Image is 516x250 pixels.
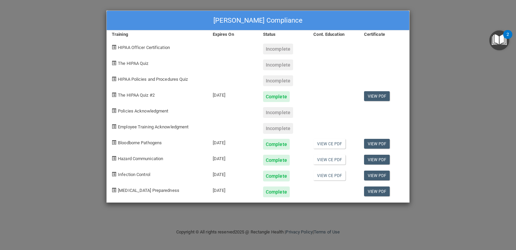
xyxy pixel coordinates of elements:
[263,59,293,70] div: Incomplete
[208,166,258,181] div: [DATE]
[364,186,390,196] a: View PDF
[263,75,293,86] div: Incomplete
[118,108,168,114] span: Policies Acknowledgment
[263,155,290,166] div: Complete
[107,11,409,30] div: [PERSON_NAME] Compliance
[364,171,390,180] a: View PDF
[208,86,258,102] div: [DATE]
[208,134,258,150] div: [DATE]
[118,61,148,66] span: The HIPAA Quiz
[208,30,258,39] div: Expires On
[118,156,163,161] span: Hazard Communication
[313,139,345,149] a: View CE PDF
[118,93,155,98] span: The HIPAA Quiz #2
[263,139,290,150] div: Complete
[208,181,258,197] div: [DATE]
[364,155,390,165] a: View PDF
[364,139,390,149] a: View PDF
[313,171,345,180] a: View CE PDF
[263,186,290,197] div: Complete
[118,172,150,177] span: Infection Control
[399,202,508,229] iframe: Drift Widget Chat Controller
[263,44,293,54] div: Incomplete
[313,155,345,165] a: View CE PDF
[489,30,509,50] button: Open Resource Center, 2 new notifications
[507,34,509,43] div: 2
[118,140,162,145] span: Bloodborne Pathogens
[263,107,293,118] div: Incomplete
[364,91,390,101] a: View PDF
[263,123,293,134] div: Incomplete
[359,30,409,39] div: Certificate
[258,30,308,39] div: Status
[208,150,258,166] div: [DATE]
[118,188,179,193] span: [MEDICAL_DATA] Preparedness
[118,45,170,50] span: HIPAA Officer Certification
[118,124,188,129] span: Employee Training Acknowledgment
[107,30,208,39] div: Training
[308,30,359,39] div: Cont. Education
[263,91,290,102] div: Complete
[263,171,290,181] div: Complete
[118,77,188,82] span: HIPAA Policies and Procedures Quiz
